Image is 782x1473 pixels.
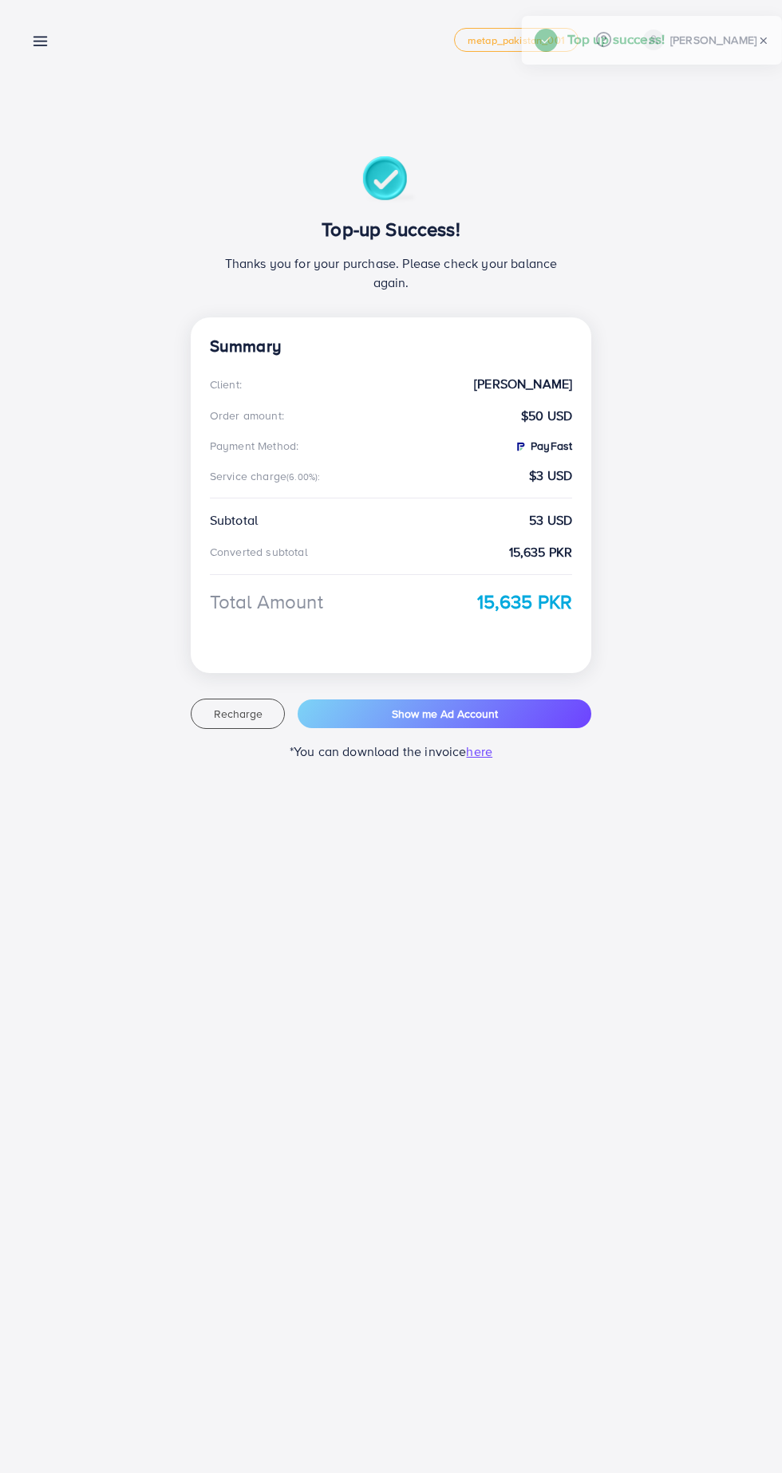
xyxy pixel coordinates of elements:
[468,35,565,45] span: metap_pakistan_001
[210,588,323,616] div: Total Amount
[298,699,591,728] button: Show me Ad Account
[210,438,298,454] div: Payment Method:
[529,511,572,530] strong: 53 USD
[466,742,492,760] span: here
[210,376,242,392] div: Client:
[514,440,527,453] img: PayFast
[210,254,572,292] p: Thanks you for your purchase. Please check your balance again.
[210,544,308,560] div: Converted subtotal
[210,468,326,484] div: Service charge
[509,543,573,561] strong: 15,635 PKR
[521,407,572,425] strong: $50 USD
[454,28,579,52] a: metap_pakistan_001
[210,408,284,423] div: Order amount:
[514,438,572,454] strong: PayFast
[477,588,573,616] strong: 15,635 PKR
[191,699,286,729] button: Recharge
[529,467,572,485] strong: $3 USD
[214,706,263,722] span: Recharge
[191,742,591,761] p: *You can download the invoice
[392,706,498,722] span: Show me Ad Account
[210,511,258,530] div: Subtotal
[474,375,572,393] strong: [PERSON_NAME]
[210,337,572,356] h4: Summary
[210,218,572,241] h3: Top-up Success!
[286,471,320,483] small: (6.00%):
[362,156,419,205] img: success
